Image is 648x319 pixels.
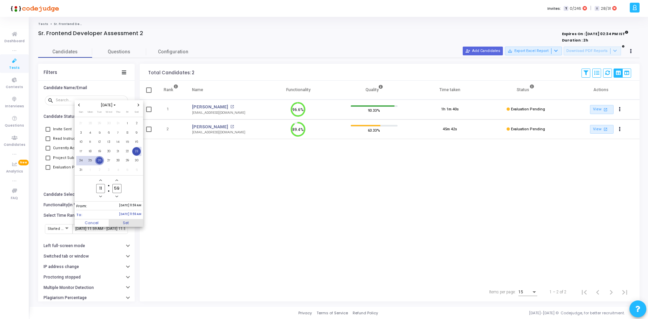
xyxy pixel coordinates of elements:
[113,119,123,128] td: July 31, 2025
[86,147,94,156] span: 18
[105,119,113,128] span: 30
[95,165,104,175] td: September 2, 2025
[132,166,141,174] span: 6
[104,110,114,116] th: Wednesday
[123,138,132,146] span: 15
[76,203,87,209] span: From:
[79,110,83,114] span: Sun
[119,212,141,218] span: [DATE] 11:59 AM
[95,119,104,128] td: July 29, 2025
[97,110,102,114] span: Tue
[105,147,113,156] span: 20
[123,137,132,147] td: August 15, 2025
[86,147,95,156] td: August 18, 2025
[104,137,114,147] td: August 13, 2025
[104,156,114,165] td: August 27, 2025
[95,156,104,165] td: August 26, 2025
[95,137,104,147] td: August 12, 2025
[104,119,114,128] td: July 30, 2025
[95,147,104,156] span: 19
[104,147,114,156] td: August 20, 2025
[76,212,82,218] span: To:
[123,129,132,137] span: 8
[105,129,113,137] span: 6
[104,165,114,175] td: September 3, 2025
[76,137,86,147] td: August 10, 2025
[76,110,86,116] th: Sunday
[123,156,132,165] span: 29
[132,110,141,116] th: Saturday
[114,147,122,156] span: 21
[86,156,95,165] td: August 25, 2025
[77,147,85,156] span: 17
[114,178,120,183] button: Add a minute
[95,166,104,174] span: 2
[113,137,123,147] td: August 14, 2025
[109,219,143,227] button: Set
[114,119,122,128] span: 31
[77,138,85,146] span: 10
[105,166,113,174] span: 3
[123,147,132,156] span: 22
[132,156,141,165] span: 30
[116,110,120,114] span: Thu
[113,128,123,138] td: August 7, 2025
[77,129,85,137] span: 3
[95,110,104,116] th: Tuesday
[77,119,85,128] span: 27
[86,165,95,175] td: September 1, 2025
[86,119,95,128] td: July 28, 2025
[86,128,95,138] td: August 4, 2025
[113,110,123,116] th: Thursday
[76,147,86,156] td: August 17, 2025
[135,110,139,114] span: Sat
[123,110,132,116] th: Friday
[132,119,141,128] span: 2
[95,119,104,128] span: 29
[123,119,132,128] td: August 1, 2025
[95,138,104,146] span: 12
[123,165,132,175] td: September 5, 2025
[123,119,132,128] span: 1
[114,156,122,165] span: 28
[76,102,82,108] button: Previous month
[123,147,132,156] td: August 22, 2025
[113,165,123,175] td: September 4, 2025
[132,129,141,137] span: 9
[99,102,119,108] button: Choose month and year
[123,128,132,138] td: August 8, 2025
[114,194,120,200] button: Minus a minute
[86,137,95,147] td: August 11, 2025
[75,219,109,227] button: Cancel
[123,166,132,174] span: 5
[114,166,122,174] span: 4
[123,156,132,165] td: August 29, 2025
[136,102,141,108] button: Next month
[132,165,141,175] td: September 6, 2025
[114,138,122,146] span: 14
[95,129,104,137] span: 5
[86,129,94,137] span: 4
[105,156,113,165] span: 27
[86,110,95,116] th: Monday
[106,110,112,114] span: Wed
[99,102,119,108] span: [DATE]
[86,156,94,165] span: 25
[76,156,86,165] td: August 24, 2025
[119,203,141,209] span: [DATE] 11:59 AM
[95,128,104,138] td: August 5, 2025
[95,147,104,156] td: August 19, 2025
[76,128,86,138] td: August 3, 2025
[77,156,85,165] span: 24
[105,138,113,146] span: 13
[113,156,123,165] td: August 28, 2025
[104,128,114,138] td: August 6, 2025
[132,128,141,138] td: August 9, 2025
[113,147,123,156] td: August 21, 2025
[114,129,122,137] span: 7
[132,137,141,147] td: August 16, 2025
[132,147,141,156] span: 23
[132,138,141,146] span: 16
[77,166,85,174] span: 31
